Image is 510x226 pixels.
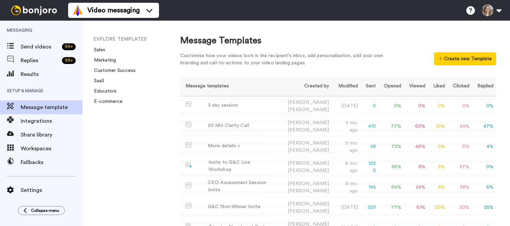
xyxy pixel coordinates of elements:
[31,208,59,213] span: Collapse menu
[62,57,76,64] div: 99 +
[209,159,266,173] div: Invite to G&C Live Workshop
[208,142,240,150] div: More details >
[404,96,428,116] td: 0 %
[472,77,496,96] th: Replied
[180,77,269,96] th: Message templates
[21,144,83,153] span: Workspaces
[379,77,404,96] th: Opened
[361,96,379,116] td: 0
[472,116,496,137] td: 47 %
[185,142,191,148] img: Message-temps.svg
[18,206,65,215] button: Collapse menu
[404,197,428,218] td: 61 %
[21,56,59,65] span: Replies
[448,137,472,157] td: 6 %
[21,186,83,194] span: Settings
[434,52,496,65] button: Create new Template
[90,68,136,73] a: Customer Success
[404,116,428,137] td: 60 %
[269,157,332,177] td: [PERSON_NAME]
[269,177,332,197] td: [PERSON_NAME]
[269,96,332,116] td: [PERSON_NAME]
[288,189,329,193] span: [PERSON_NAME]
[361,137,379,157] td: 48
[332,177,361,197] td: 8 mo. ago
[288,128,329,132] span: [PERSON_NAME]
[404,137,428,157] td: 46 %
[332,96,361,116] td: [DATE]
[180,34,496,47] div: Message Templates
[448,96,472,116] td: 0 %
[472,96,496,116] td: 0 %
[185,162,192,168] img: nextgen-template.svg
[269,137,332,157] td: [PERSON_NAME]
[428,77,448,96] th: Liked
[62,43,76,50] div: 99 +
[269,116,332,137] td: [PERSON_NAME]
[288,148,329,153] span: [PERSON_NAME]
[208,122,249,129] div: 20 Min Clarity Call
[21,158,83,166] span: Fallbacks
[185,203,191,208] img: Message-temps.svg
[185,183,191,188] img: Message-temps.svg
[361,197,379,218] td: 329
[472,177,496,197] td: 6 %
[185,122,191,127] img: Message-temps.svg
[87,6,140,15] span: Video messaging
[448,197,472,218] td: 20 %
[21,103,83,111] span: Message template
[428,96,448,116] td: 0 %
[21,43,59,51] span: Send videos
[361,77,379,96] th: Sent
[448,77,472,96] th: Clicked
[472,137,496,157] td: 4 %
[379,177,404,197] td: 64 %
[90,78,104,83] a: SaaS
[404,77,428,96] th: Viewed
[185,101,191,107] img: Message-temps.svg
[8,6,60,15] img: bj-logo-header-white.svg
[288,168,329,173] span: [PERSON_NAME]
[404,157,428,177] td: 8 %
[332,157,361,177] td: 6 mo. ago
[361,116,379,137] td: 410
[379,157,404,177] td: 36 %
[379,96,404,116] td: 0 %
[428,137,448,157] td: 0 %
[180,52,394,67] div: Customise how your videos look in the recipient's inbox, add personalisation, add your own brandi...
[21,117,83,125] span: Integrations
[208,203,261,211] div: G&C Non-Winner Invite
[448,116,472,137] td: 24 %
[90,99,123,104] a: E-commerce
[288,209,329,214] span: [PERSON_NAME]
[428,116,448,137] td: 10 %
[379,116,404,137] td: 77 %
[428,177,448,197] td: 4 %
[448,157,472,177] td: 37 %
[332,116,361,137] td: 2 mo. ago
[361,177,379,197] td: 154
[21,70,83,78] span: Results
[269,77,332,96] th: Created by
[361,157,379,177] td: 1228
[332,77,361,96] th: Modified
[448,177,472,197] td: 38 %
[428,197,448,218] td: 20 %
[332,137,361,157] td: 5 mo. ago
[90,47,105,52] a: Sales
[208,179,266,194] div: CEO Assessment Session Invite
[288,107,329,112] span: [PERSON_NAME]
[90,58,116,63] a: Marketing
[404,177,428,197] td: 24 %
[72,5,83,16] img: vm-color.svg
[332,197,361,218] td: [DATE]
[90,89,117,94] a: Educators
[428,157,448,177] td: 9 %
[21,131,83,139] span: Share library
[379,197,404,218] td: 77 %
[269,197,332,218] td: [PERSON_NAME]
[208,102,238,109] div: 3 day session
[472,197,496,218] td: 25 %
[379,137,404,157] td: 73 %
[93,36,186,43] li: EXPLORE TEMPLATES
